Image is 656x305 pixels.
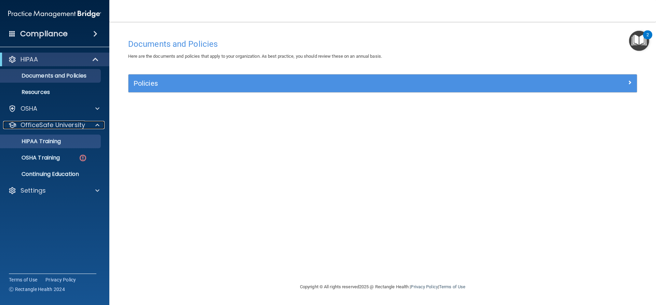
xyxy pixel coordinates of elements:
a: Settings [8,186,99,195]
div: 2 [646,35,649,44]
p: HIPAA [20,55,38,64]
h4: Compliance [20,29,68,39]
p: Resources [4,89,98,96]
img: PMB logo [8,7,101,21]
p: Documents and Policies [4,72,98,79]
p: Continuing Education [4,171,98,178]
a: OfficeSafe University [8,121,99,129]
button: Open Resource Center, 2 new notifications [629,31,649,51]
h5: Policies [134,80,505,87]
a: Terms of Use [439,284,465,289]
h4: Documents and Policies [128,40,637,48]
a: OSHA [8,105,99,113]
p: HIPAA Training [4,138,61,145]
div: Copyright © All rights reserved 2025 @ Rectangle Health | | [258,276,507,298]
p: OSHA Training [4,154,60,161]
span: Here are the documents and policies that apply to your organization. As best practice, you should... [128,54,382,59]
p: Settings [20,186,46,195]
a: HIPAA [8,55,99,64]
a: Privacy Policy [45,276,76,283]
a: Terms of Use [9,276,37,283]
p: OSHA [20,105,38,113]
span: Ⓒ Rectangle Health 2024 [9,286,65,293]
a: Privacy Policy [411,284,438,289]
p: OfficeSafe University [20,121,85,129]
img: danger-circle.6113f641.png [79,154,87,162]
a: Policies [134,78,632,89]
